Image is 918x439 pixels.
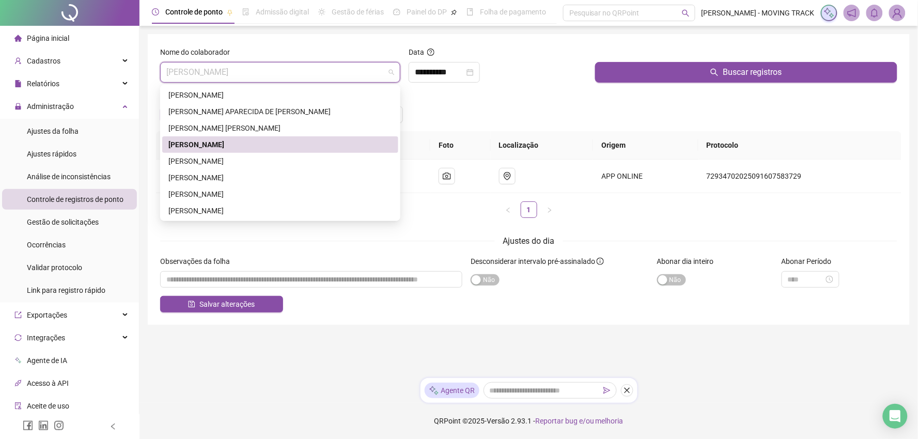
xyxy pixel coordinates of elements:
[27,311,67,319] span: Exportações
[409,48,424,56] span: Data
[168,155,392,167] div: [PERSON_NAME]
[27,263,82,272] span: Validar protocolo
[168,172,392,183] div: [PERSON_NAME]
[466,8,474,15] span: book
[487,417,509,425] span: Versão
[847,8,857,18] span: notification
[160,256,237,267] label: Observações da folha
[430,131,490,160] th: Foto
[256,8,309,16] span: Admissão digital
[160,46,237,58] label: Nome do colaborador
[521,201,537,218] li: 1
[451,9,457,15] span: pushpin
[698,131,901,160] th: Protocolo
[54,420,64,431] span: instagram
[503,236,555,246] span: Ajustes do dia
[168,89,392,101] div: [PERSON_NAME]
[27,218,99,226] span: Gestão de solicitações
[491,131,593,160] th: Localização
[139,403,918,439] footer: QRPoint © 2025 - 2.93.1 -
[27,150,76,158] span: Ajustes rápidos
[823,7,835,19] img: sparkle-icon.fc2bf0ac1784a2077858766a79e2daf3.svg
[162,87,398,103] div: ANANIAS BATISTA ALVES
[165,8,223,16] span: Controle de ponto
[14,35,22,42] span: home
[162,202,398,219] div: RODRIGO GOMES
[168,139,392,150] div: [PERSON_NAME]
[480,8,546,16] span: Folha de pagamento
[547,207,553,213] span: right
[14,380,22,387] span: api
[318,8,325,15] span: sun
[14,311,22,319] span: export
[443,172,451,180] span: camera
[425,383,479,398] div: Agente QR
[883,404,908,429] div: Open Intercom Messenger
[162,120,398,136] div: ANDRÉ LUKAS BERSSANIN COSTA ALVES
[14,80,22,87] span: file
[427,49,434,56] span: question-circle
[168,122,392,134] div: [PERSON_NAME] [PERSON_NAME]
[162,169,398,186] div: JOSÉ EDUARDO GOIS
[682,9,690,17] span: search
[702,7,815,19] span: [PERSON_NAME] - MOVING TRACK
[521,202,537,217] a: 1
[152,8,159,15] span: clock-circle
[500,201,517,218] button: left
[14,334,22,341] span: sync
[27,195,123,203] span: Controle de registros de ponto
[541,201,558,218] button: right
[168,205,392,216] div: [PERSON_NAME]
[603,387,611,394] span: send
[471,257,595,265] span: Desconsiderar intervalo pré-assinalado
[110,423,117,430] span: left
[332,8,384,16] span: Gestão de férias
[407,8,447,16] span: Painel do DP
[162,136,398,153] div: BRUNO CESAR ANDRADE DA SILVA
[593,131,698,160] th: Origem
[593,160,698,193] td: APP ONLINE
[160,296,283,312] button: Salvar alterações
[14,402,22,410] span: audit
[624,387,631,394] span: close
[27,379,69,387] span: Acesso à API
[27,102,74,111] span: Administração
[429,385,439,396] img: sparkle-icon.fc2bf0ac1784a2077858766a79e2daf3.svg
[27,402,69,410] span: Aceite de uso
[27,80,59,88] span: Relatórios
[657,256,721,267] label: Abonar dia inteiro
[698,160,901,193] td: 72934702025091607583729
[27,127,79,135] span: Ajustes da folha
[723,66,782,79] span: Buscar registros
[595,62,897,83] button: Buscar registros
[168,189,392,200] div: [PERSON_NAME]
[27,57,60,65] span: Cadastros
[23,420,33,431] span: facebook
[38,420,49,431] span: linkedin
[14,57,22,65] span: user-add
[162,153,398,169] div: CESAR AUGUSTO PEREIRA DA SILVA
[27,34,69,42] span: Página inicial
[199,299,255,310] span: Salvar alterações
[710,68,719,76] span: search
[162,103,398,120] div: ANDREA APARECIDA DE MOURA SILVA
[188,301,195,308] span: save
[782,256,838,267] label: Abonar Período
[27,286,105,294] span: Link para registro rápido
[27,334,65,342] span: Integrações
[227,9,233,15] span: pushpin
[870,8,879,18] span: bell
[162,186,398,202] div: MILTON PEREIRA DIAS
[890,5,905,21] img: 18027
[27,173,111,181] span: Análise de inconsistências
[503,172,511,180] span: environment
[168,106,392,117] div: [PERSON_NAME] APARECIDA DE [PERSON_NAME]
[242,8,250,15] span: file-done
[393,8,400,15] span: dashboard
[27,241,66,249] span: Ocorrências
[535,417,624,425] span: Reportar bug e/ou melhoria
[166,62,394,82] span: BRUNO CESAR ANDRADE DA SILVA
[14,103,22,110] span: lock
[500,201,517,218] li: Página anterior
[505,207,511,213] span: left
